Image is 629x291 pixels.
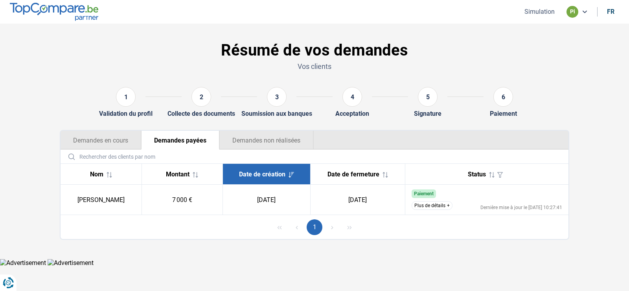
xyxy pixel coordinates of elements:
span: Date de création [239,171,285,178]
button: Demandes payées [141,131,219,150]
button: Page 1 [307,219,322,235]
div: 1 [116,87,136,107]
span: Montant [166,171,189,178]
button: Last Page [342,219,357,235]
div: 6 [493,87,513,107]
div: Acceptation [335,110,369,117]
td: 7 000 € [142,185,223,215]
div: Validation du profil [99,110,153,117]
div: 3 [267,87,287,107]
span: Nom [90,171,103,178]
div: pi [566,6,578,18]
button: First Page [272,219,287,235]
div: fr [607,8,614,15]
span: Paiement [414,191,434,196]
p: Vos clients [60,61,569,71]
div: Paiement [490,110,517,117]
img: Advertisement [48,259,94,267]
td: [DATE] [223,185,310,215]
img: TopCompare.be [10,3,98,20]
button: Simulation [522,7,557,16]
button: Previous Page [289,219,305,235]
div: Collecte des documents [167,110,235,117]
button: Plus de détails [412,201,452,210]
h1: Résumé de vos demandes [60,41,569,60]
button: Demandes en cours [61,131,141,150]
div: Soumission aux banques [241,110,312,117]
td: [DATE] [310,185,405,215]
button: Next Page [324,219,340,235]
span: Status [468,171,486,178]
div: 5 [418,87,438,107]
div: 2 [191,87,211,107]
div: 4 [342,87,362,107]
div: Dernière mise à jour le [DATE] 10:27:41 [480,205,562,210]
input: Rechercher des clients par nom [64,150,565,163]
span: Date de fermeture [327,171,379,178]
div: Signature [414,110,441,117]
button: Demandes non réalisées [219,131,314,150]
td: [PERSON_NAME] [61,185,142,215]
